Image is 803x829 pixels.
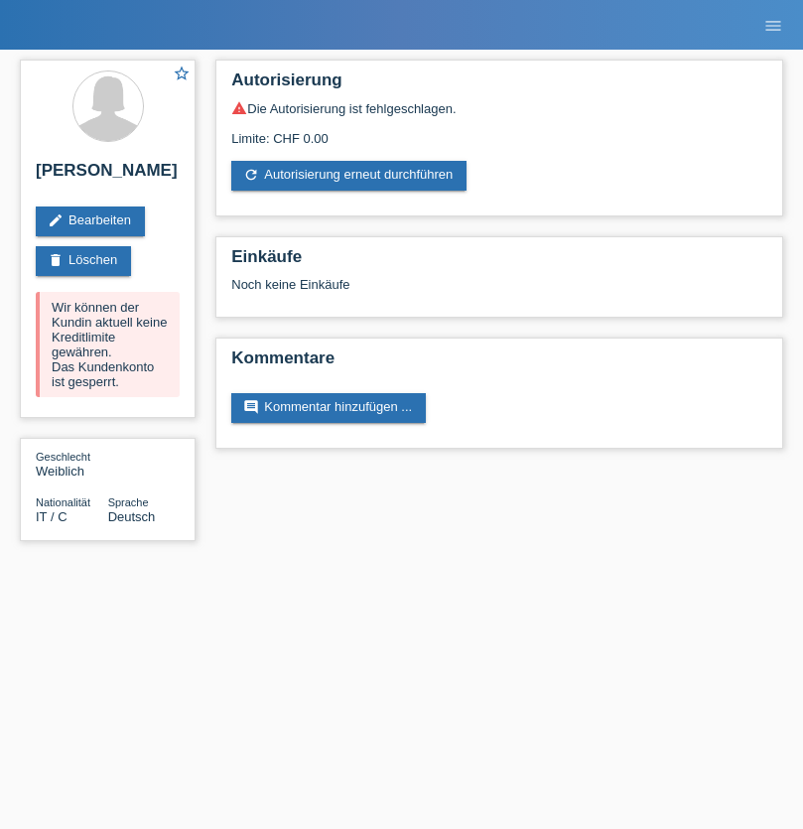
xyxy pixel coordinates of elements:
a: menu [753,19,793,31]
div: Limite: CHF 0.00 [231,116,767,146]
h2: [PERSON_NAME] [36,161,180,191]
i: star_border [173,65,191,82]
a: editBearbeiten [36,207,145,236]
h2: Kommentare [231,348,767,378]
div: Weiblich [36,449,108,479]
span: Nationalität [36,496,90,508]
span: Deutsch [108,509,156,524]
h2: Einkäufe [231,247,767,277]
i: comment [243,399,259,415]
i: refresh [243,167,259,183]
i: warning [231,100,247,116]
span: Sprache [108,496,149,508]
div: Wir können der Kundin aktuell keine Kreditlimite gewähren. Das Kundenkonto ist gesperrt. [36,292,180,397]
a: star_border [173,65,191,85]
i: delete [48,252,64,268]
div: Die Autorisierung ist fehlgeschlagen. [231,100,767,116]
div: Noch keine Einkäufe [231,277,767,307]
i: menu [763,16,783,36]
a: commentKommentar hinzufügen ... [231,393,426,423]
span: Geschlecht [36,451,90,463]
i: edit [48,212,64,228]
span: Italien / C / 15.06.2018 [36,509,67,524]
a: deleteLöschen [36,246,131,276]
a: refreshAutorisierung erneut durchführen [231,161,467,191]
h2: Autorisierung [231,70,767,100]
